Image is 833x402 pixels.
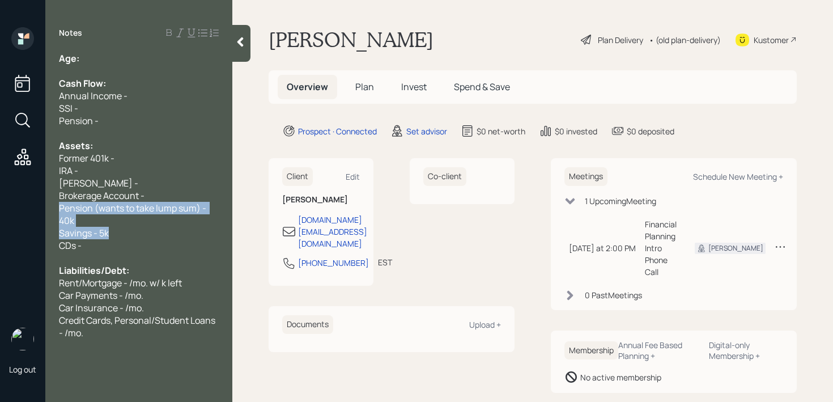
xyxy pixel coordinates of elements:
[564,341,618,360] h6: Membership
[585,195,656,207] div: 1 Upcoming Meeting
[59,139,93,152] span: Assets:
[401,81,427,93] span: Invest
[59,264,129,277] span: Liabilities/Debt:
[282,167,313,186] h6: Client
[59,77,106,90] span: Cash Flow:
[282,315,333,334] h6: Documents
[59,202,208,227] span: Pension (wants to take lump sum) - 40k
[477,125,525,137] div: $0 net-worth
[59,27,82,39] label: Notes
[11,328,34,350] img: retirable_logo.png
[580,371,661,383] div: No active membership
[282,195,360,205] h6: [PERSON_NAME]
[406,125,447,137] div: Set advisor
[693,171,783,182] div: Schedule New Meeting +
[355,81,374,93] span: Plan
[618,340,700,361] div: Annual Fee Based Planning +
[754,34,789,46] div: Kustomer
[298,125,377,137] div: Prospect · Connected
[378,256,392,268] div: EST
[59,289,143,302] span: Car Payments - /mo.
[298,214,367,249] div: [DOMAIN_NAME][EMAIL_ADDRESS][DOMAIN_NAME]
[627,125,674,137] div: $0 deposited
[59,115,99,127] span: Pension -
[298,257,369,269] div: [PHONE_NUMBER]
[564,167,607,186] h6: Meetings
[454,81,510,93] span: Spend & Save
[346,171,360,182] div: Edit
[423,167,466,186] h6: Co-client
[59,90,127,102] span: Annual Income -
[269,27,433,52] h1: [PERSON_NAME]
[59,277,182,289] span: Rent/Mortgage - /mo. w/ k left
[59,227,109,239] span: Savings - 5k
[585,289,642,301] div: 0 Past Meeting s
[598,34,643,46] div: Plan Delivery
[9,364,36,375] div: Log out
[469,319,501,330] div: Upload +
[645,218,677,278] div: Financial Planning Intro Phone Call
[59,152,114,164] span: Former 401k -
[59,314,217,339] span: Credit Cards, Personal/Student Loans - /mo.
[287,81,328,93] span: Overview
[709,340,783,361] div: Digital-only Membership +
[569,242,636,254] div: [DATE] at 2:00 PM
[59,302,144,314] span: Car Insurance - /mo.
[555,125,597,137] div: $0 invested
[649,34,721,46] div: • (old plan-delivery)
[59,164,78,177] span: IRA -
[59,52,79,65] span: Age:
[59,102,78,115] span: SSI -
[708,243,763,253] div: [PERSON_NAME]
[59,177,138,189] span: [PERSON_NAME] -
[59,239,82,252] span: CDs -
[59,189,144,202] span: Brokerage Account -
